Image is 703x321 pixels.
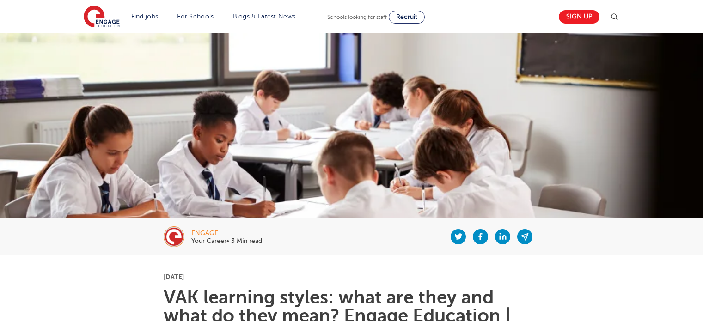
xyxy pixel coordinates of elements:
[327,14,387,20] span: Schools looking for staff
[191,238,262,244] p: Your Career• 3 Min read
[559,10,599,24] a: Sign up
[131,13,159,20] a: Find jobs
[177,13,214,20] a: For Schools
[191,230,262,236] div: engage
[389,11,425,24] a: Recruit
[164,273,539,280] p: [DATE]
[84,6,120,29] img: Engage Education
[396,13,417,20] span: Recruit
[233,13,296,20] a: Blogs & Latest News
